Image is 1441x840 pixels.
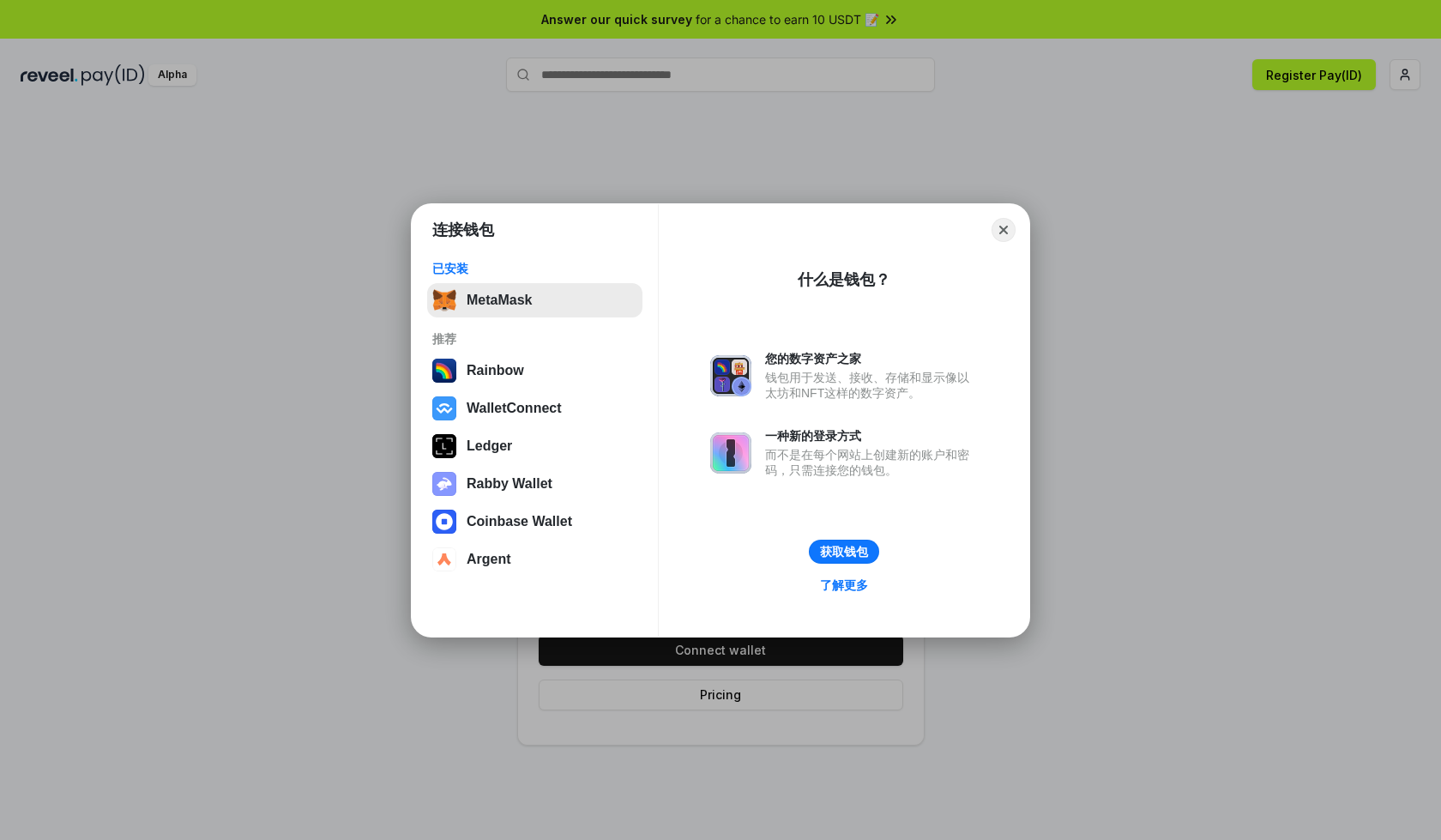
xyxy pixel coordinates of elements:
[810,574,878,596] a: 了解更多
[710,432,751,474] img: svg+xml,%3Csvg%20xmlns%3D%22http%3A%2F%2Fwww.w3.org%2F2000%2Fsvg%22%20fill%3D%22none%22%20viewBox...
[467,514,572,529] div: Coinbase Wallet
[820,544,868,559] div: 获取钱包
[809,540,879,564] button: 获取钱包
[432,359,456,383] img: svg+xml,%3Csvg%20width%3D%22120%22%20height%3D%22120%22%20viewBox%3D%220%200%20120%20120%22%20fil...
[765,370,978,401] div: 钱包用于发送、接收、存储和显示像以太坊和NFT这样的数字资产。
[427,429,642,463] button: Ledger
[467,476,552,492] div: Rabby Wallet
[427,505,642,539] button: Coinbase Wallet
[820,577,868,593] div: 了解更多
[432,261,637,276] div: 已安装
[432,434,456,458] img: svg+xml,%3Csvg%20xmlns%3D%22http%3A%2F%2Fwww.w3.org%2F2000%2Fsvg%22%20width%3D%2228%22%20height%3...
[432,547,456,571] img: svg+xml,%3Csvg%20width%3D%2228%22%20height%3D%2228%22%20viewBox%3D%220%200%2028%2028%22%20fill%3D...
[467,363,524,378] div: Rainbow
[992,218,1016,242] button: Close
[427,391,642,426] button: WalletConnect
[432,472,456,496] img: svg+xml,%3Csvg%20xmlns%3D%22http%3A%2F%2Fwww.w3.org%2F2000%2Fsvg%22%20fill%3D%22none%22%20viewBox...
[427,467,642,501] button: Rabby Wallet
[432,331,637,347] div: 推荐
[467,438,512,454] div: Ledger
[427,542,642,577] button: Argent
[710,355,751,396] img: svg+xml,%3Csvg%20xmlns%3D%22http%3A%2F%2Fwww.w3.org%2F2000%2Fsvg%22%20fill%3D%22none%22%20viewBox...
[467,293,532,308] div: MetaMask
[765,447,978,478] div: 而不是在每个网站上创建新的账户和密码，只需连接您的钱包。
[432,288,456,312] img: svg+xml,%3Csvg%20fill%3D%22none%22%20height%3D%2233%22%20viewBox%3D%220%200%2035%2033%22%20width%...
[432,510,456,534] img: svg+xml,%3Csvg%20width%3D%2228%22%20height%3D%2228%22%20viewBox%3D%220%200%2028%2028%22%20fill%3D...
[467,401,562,416] div: WalletConnect
[432,396,456,420] img: svg+xml,%3Csvg%20width%3D%2228%22%20height%3D%2228%22%20viewBox%3D%220%200%2028%2028%22%20fill%3D...
[798,269,890,290] div: 什么是钱包？
[432,220,494,240] h1: 连接钱包
[467,552,511,567] div: Argent
[765,428,978,444] div: 一种新的登录方式
[765,351,978,366] div: 您的数字资产之家
[427,283,642,317] button: MetaMask
[427,354,642,388] button: Rainbow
